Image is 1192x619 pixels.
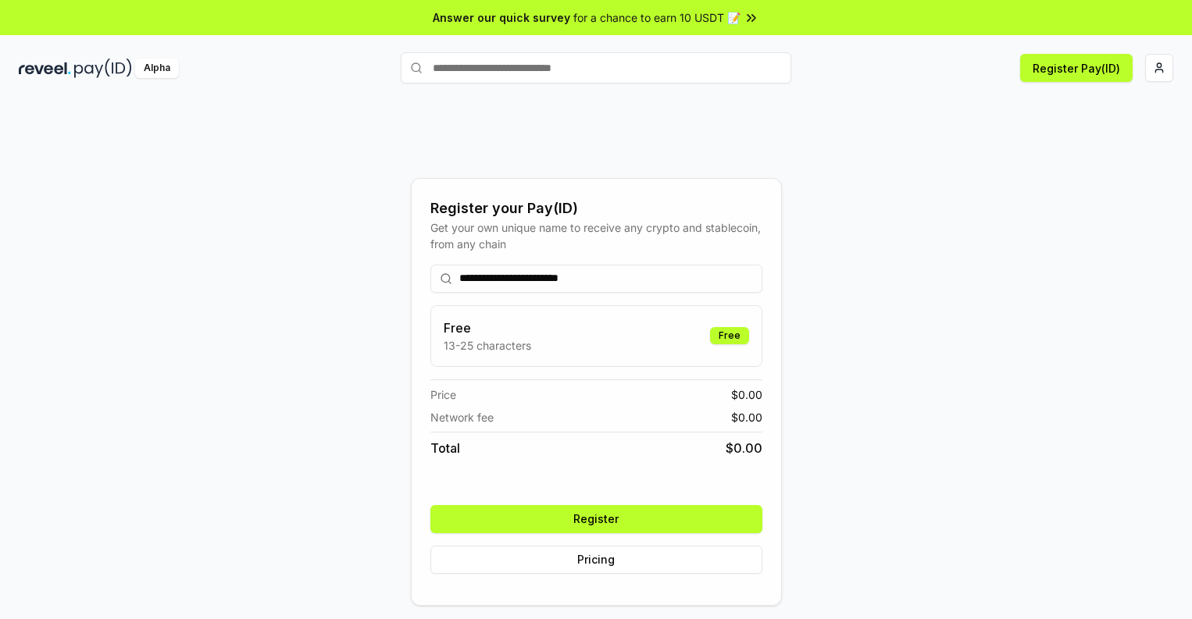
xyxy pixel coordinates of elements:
[573,9,741,26] span: for a chance to earn 10 USDT 📝
[726,439,762,457] span: $ 0.00
[710,327,749,344] div: Free
[19,59,71,78] img: reveel_dark
[430,505,762,533] button: Register
[430,439,460,457] span: Total
[731,386,762,403] span: $ 0.00
[135,59,179,78] div: Alpha
[1020,54,1133,82] button: Register Pay(ID)
[444,318,531,337] h3: Free
[430,386,456,403] span: Price
[430,546,762,574] button: Pricing
[731,409,762,425] span: $ 0.00
[433,9,570,26] span: Answer our quick survey
[430,197,762,219] div: Register your Pay(ID)
[430,409,494,425] span: Network fee
[74,59,132,78] img: pay_id
[444,337,531,354] p: 13-25 characters
[430,219,762,252] div: Get your own unique name to receive any crypto and stablecoin, from any chain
